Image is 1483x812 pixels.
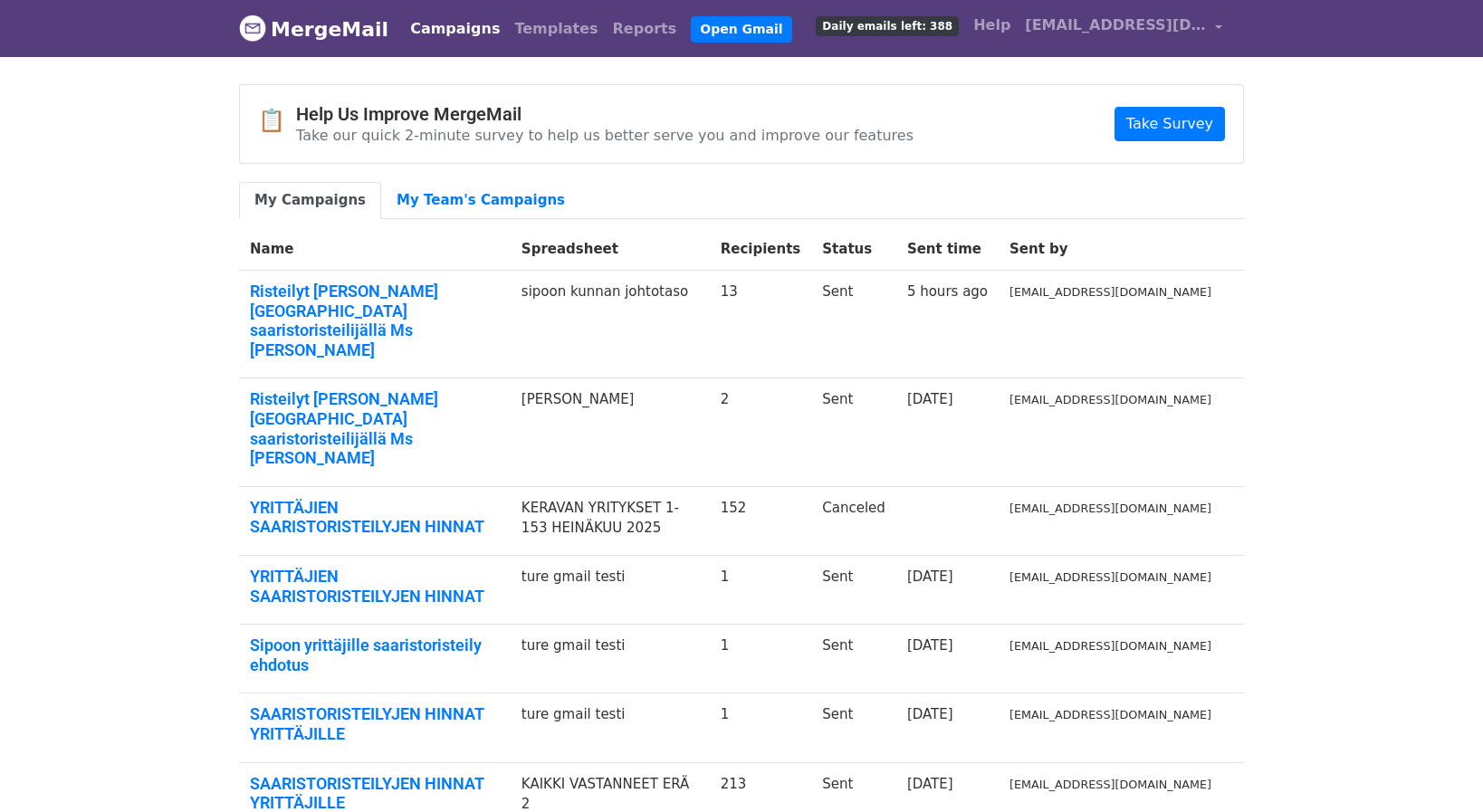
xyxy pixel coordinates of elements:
p: Take our quick 2-minute survey to help us better serve you and improve our features [296,126,914,145]
a: SAARISTORISTEILYJEN HINNAT YRITTÄJILLE [250,704,500,743]
a: Risteilyt [PERSON_NAME][GEOGRAPHIC_DATA] saaristoristeilijällä Ms [PERSON_NAME] [250,282,500,359]
td: 2 [710,378,812,486]
td: Sent [811,555,896,624]
a: Daily emails left: 388 [808,7,966,43]
a: Open Gmail [691,16,791,43]
th: Sent by [999,228,1222,271]
a: [EMAIL_ADDRESS][DOMAIN_NAME] [1018,7,1229,50]
a: [DATE] [907,776,953,792]
td: Sent [811,271,896,378]
span: Daily emails left: 388 [816,16,959,36]
a: My Team's Campaigns [381,182,580,219]
a: Help [966,7,1018,43]
a: YRITTÄJIEN SAARISTORISTEILYJEN HINNAT [250,567,500,606]
td: [PERSON_NAME] [511,378,710,486]
small: [EMAIL_ADDRESS][DOMAIN_NAME] [1009,285,1211,299]
small: [EMAIL_ADDRESS][DOMAIN_NAME] [1009,639,1211,653]
small: [EMAIL_ADDRESS][DOMAIN_NAME] [1009,778,1211,791]
td: 1 [710,625,812,693]
td: Sent [811,625,896,693]
a: [DATE] [907,637,953,654]
small: [EMAIL_ADDRESS][DOMAIN_NAME] [1009,570,1211,584]
td: 1 [710,555,812,624]
th: Recipients [710,228,812,271]
a: 5 hours ago [907,283,988,300]
a: Risteilyt [PERSON_NAME][GEOGRAPHIC_DATA] saaristoristeilijällä Ms [PERSON_NAME] [250,389,500,467]
td: Sent [811,693,896,762]
a: [DATE] [907,391,953,407]
td: 152 [710,486,812,555]
th: Spreadsheet [511,228,710,271]
td: ture gmail testi [511,555,710,624]
th: Status [811,228,896,271]
a: Reports [606,11,684,47]
a: My Campaigns [239,182,381,219]
th: Sent time [896,228,999,271]
td: 1 [710,693,812,762]
span: [EMAIL_ADDRESS][DOMAIN_NAME] [1025,14,1206,36]
a: Take Survey [1115,107,1225,141]
a: MergeMail [239,10,388,48]
span: 📋 [258,108,296,134]
td: Sent [811,378,896,486]
a: Campaigns [403,11,507,47]
img: MergeMail logo [239,14,266,42]
small: [EMAIL_ADDRESS][DOMAIN_NAME] [1009,708,1211,721]
a: [DATE] [907,568,953,585]
a: Templates [507,11,605,47]
th: Name [239,228,511,271]
td: ture gmail testi [511,693,710,762]
a: [DATE] [907,706,953,722]
td: sipoon kunnan johtotaso [511,271,710,378]
a: YRITTÄJIEN SAARISTORISTEILYJEN HINNAT [250,498,500,537]
td: Canceled [811,486,896,555]
small: [EMAIL_ADDRESS][DOMAIN_NAME] [1009,502,1211,515]
td: 13 [710,271,812,378]
td: ture gmail testi [511,625,710,693]
small: [EMAIL_ADDRESS][DOMAIN_NAME] [1009,393,1211,406]
h4: Help Us Improve MergeMail [296,103,914,125]
td: KERAVAN YRITYKSET 1-153 HEINÄKUU 2025 [511,486,710,555]
a: Sipoon yrittäjille saaristoristeily ehdotus [250,635,500,674]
